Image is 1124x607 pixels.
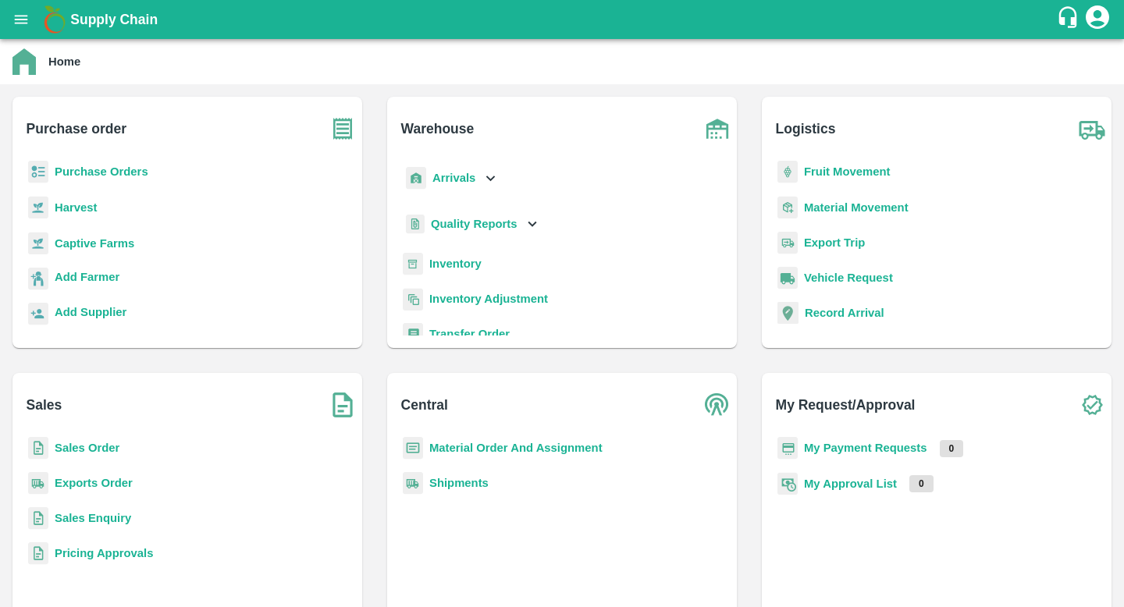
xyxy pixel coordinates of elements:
[777,267,798,289] img: vehicle
[429,328,510,340] a: Transfer Order
[28,472,48,495] img: shipments
[1083,3,1112,36] div: account of current user
[28,196,48,219] img: harvest
[55,303,126,325] a: Add Supplier
[28,303,48,325] img: supplier
[55,201,97,214] a: Harvest
[406,167,426,190] img: whArrival
[804,165,891,178] a: Fruit Movement
[403,208,541,240] div: Quality Reports
[27,118,126,140] b: Purchase order
[401,118,475,140] b: Warehouse
[804,201,909,214] a: Material Movement
[777,472,798,495] img: approval
[777,232,798,254] img: delivery
[27,394,62,416] b: Sales
[429,257,482,270] a: Inventory
[406,215,425,234] img: qualityReport
[777,196,798,219] img: material
[1072,385,1112,424] img: check
[28,232,48,255] img: harvest
[805,307,884,319] a: Record Arrival
[403,437,423,460] img: centralMaterial
[55,547,153,559] a: Pricing Approvals
[429,293,548,305] a: Inventory Adjustment
[55,237,134,250] a: Captive Farms
[55,512,131,524] a: Sales Enquiry
[12,48,36,75] img: home
[909,475,934,492] p: 0
[804,236,865,249] a: Export Trip
[323,109,362,148] img: purchase
[1056,5,1083,34] div: customer-support
[776,394,916,416] b: My Request/Approval
[55,271,119,283] b: Add Farmer
[28,437,48,460] img: sales
[3,2,39,37] button: open drawer
[39,4,70,35] img: logo
[429,442,603,454] a: Material Order And Assignment
[777,161,798,183] img: fruit
[804,272,893,284] a: Vehicle Request
[70,9,1056,30] a: Supply Chain
[431,218,518,230] b: Quality Reports
[28,542,48,565] img: sales
[776,118,836,140] b: Logistics
[698,385,737,424] img: central
[432,172,475,184] b: Arrivals
[28,161,48,183] img: reciept
[55,477,133,489] a: Exports Order
[403,288,423,311] img: inventory
[55,306,126,318] b: Add Supplier
[48,55,80,68] b: Home
[403,161,500,196] div: Arrivals
[55,268,119,289] a: Add Farmer
[403,472,423,495] img: shipments
[940,440,964,457] p: 0
[403,323,423,346] img: whTransfer
[804,442,927,454] a: My Payment Requests
[401,394,448,416] b: Central
[403,253,423,275] img: whInventory
[777,437,798,460] img: payment
[55,442,119,454] a: Sales Order
[1072,109,1112,148] img: truck
[28,268,48,290] img: farmer
[55,165,148,178] a: Purchase Orders
[777,302,799,324] img: recordArrival
[429,477,489,489] a: Shipments
[323,385,362,424] img: soSales
[698,109,737,148] img: warehouse
[70,12,158,27] b: Supply Chain
[28,507,48,530] img: sales
[804,477,897,490] a: My Approval List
